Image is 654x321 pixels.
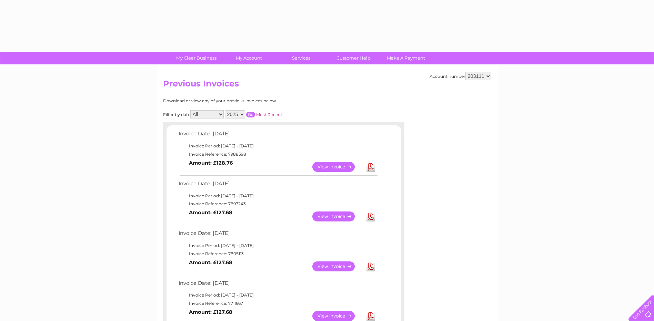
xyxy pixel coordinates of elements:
[312,261,363,271] a: View
[177,179,379,192] td: Invoice Date: [DATE]
[177,142,379,150] td: Invoice Period: [DATE] - [DATE]
[189,259,232,266] b: Amount: £127.68
[430,72,491,80] div: Account number
[177,291,379,299] td: Invoice Period: [DATE] - [DATE]
[366,311,375,321] a: Download
[312,162,363,172] a: View
[189,309,232,315] b: Amount: £127.68
[177,279,379,291] td: Invoice Date: [DATE]
[177,129,379,142] td: Invoice Date: [DATE]
[163,99,344,103] div: Download or view any of your previous invoices below.
[312,211,363,221] a: View
[325,52,382,64] a: Customer Help
[177,241,379,250] td: Invoice Period: [DATE] - [DATE]
[366,162,375,172] a: Download
[177,229,379,241] td: Invoice Date: [DATE]
[189,160,233,166] b: Amount: £128.76
[177,250,379,258] td: Invoice Reference: 7805113
[163,110,344,118] div: Filter by date
[189,209,232,216] b: Amount: £127.68
[256,112,282,117] a: Most Recent
[273,52,330,64] a: Services
[177,200,379,208] td: Invoice Reference: 7897243
[177,150,379,158] td: Invoice Reference: 7988398
[177,299,379,308] td: Invoice Reference: 7711667
[163,79,491,92] h2: Previous Invoices
[168,52,225,64] a: My Clear Business
[312,311,363,321] a: View
[366,211,375,221] a: Download
[177,192,379,200] td: Invoice Period: [DATE] - [DATE]
[378,52,434,64] a: Make A Payment
[220,52,277,64] a: My Account
[366,261,375,271] a: Download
